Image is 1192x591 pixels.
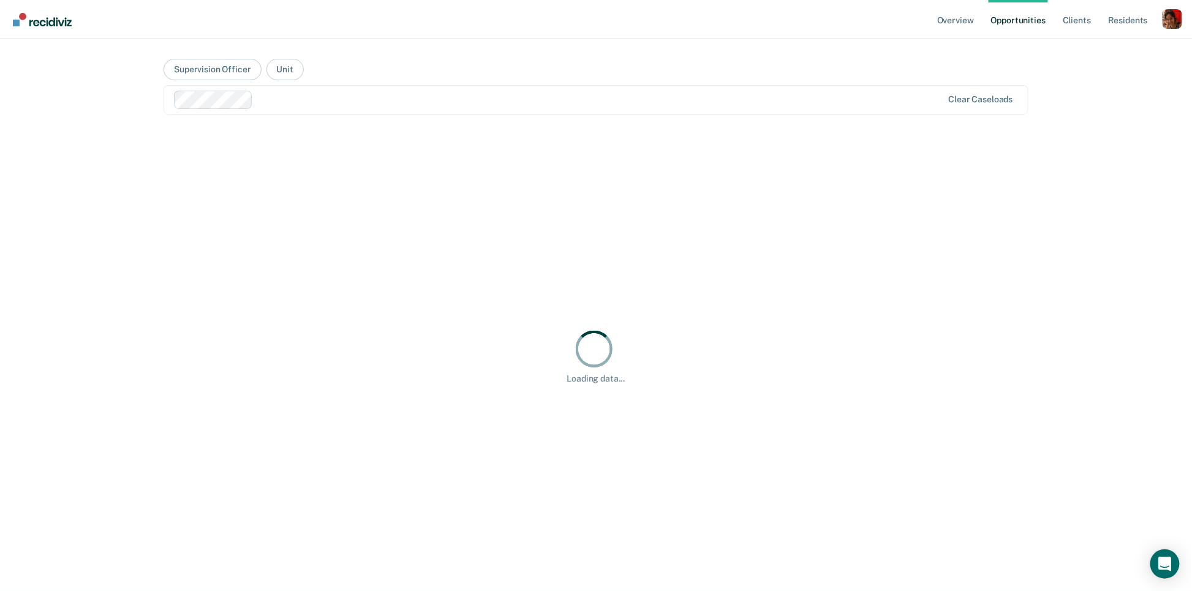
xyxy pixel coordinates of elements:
[164,59,261,80] button: Supervision Officer
[1163,9,1182,29] button: Profile dropdown button
[1150,549,1180,579] div: Open Intercom Messenger
[266,59,304,80] button: Unit
[567,374,625,384] div: Loading data...
[13,13,72,26] img: Recidiviz
[949,94,1013,105] div: Clear caseloads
